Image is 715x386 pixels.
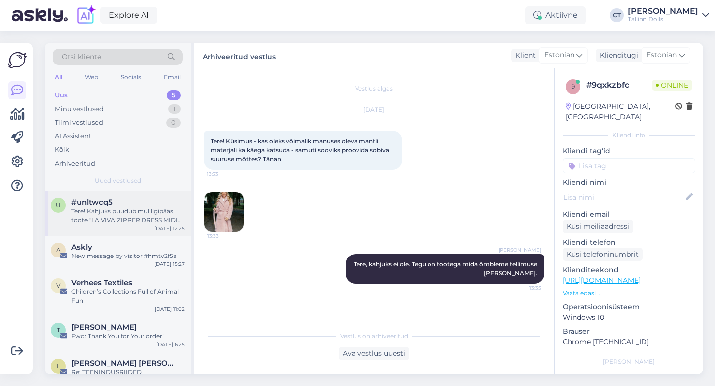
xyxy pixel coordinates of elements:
[204,192,244,232] img: Attachment
[563,131,695,140] div: Kliendi info
[504,284,541,292] span: 13:35
[628,15,698,23] div: Tallinn Dolls
[55,104,104,114] div: Minu vestlused
[563,146,695,156] p: Kliendi tag'id
[646,50,677,61] span: Estonian
[57,362,60,370] span: L
[156,341,185,348] div: [DATE] 6:25
[563,372,695,383] p: Märkmed
[55,131,91,141] div: AI Assistent
[563,357,695,366] div: [PERSON_NAME]
[628,7,698,15] div: [PERSON_NAME]
[563,312,695,322] p: Windows 10
[204,84,544,93] div: Vestlus algas
[83,71,100,84] div: Web
[207,232,244,240] span: 13:33
[55,90,68,100] div: Uus
[563,337,695,347] p: Chrome [TECHNICAL_ID]
[563,302,695,312] p: Operatsioonisüsteem
[71,287,185,305] div: Children’s Collections Full of Animal Fun
[511,50,536,61] div: Klient
[71,243,92,252] span: Askly
[62,52,101,62] span: Otsi kliente
[563,248,643,261] div: Küsi telefoninumbrit
[563,289,695,298] p: Vaata edasi ...
[340,332,408,341] span: Vestlus on arhiveeritud
[154,260,185,268] div: [DATE] 15:27
[563,265,695,275] p: Klienditeekond
[563,220,633,233] div: Küsi meiliaadressi
[55,118,103,128] div: Tiimi vestlused
[563,276,641,285] a: [URL][DOMAIN_NAME]
[162,71,183,84] div: Email
[71,278,132,287] span: Verhees Textiles
[8,51,27,69] img: Askly Logo
[56,282,60,289] span: V
[119,71,143,84] div: Socials
[204,105,544,114] div: [DATE]
[71,332,185,341] div: Fwd: Thank You for Your order!
[563,192,684,203] input: Lisa nimi
[71,198,113,207] span: #unltwcq5
[563,326,695,337] p: Brauser
[628,7,709,23] a: [PERSON_NAME]Tallinn Dolls
[71,252,185,260] div: New message by visitor #hmtv2f5a
[203,49,276,62] label: Arhiveeritud vestlus
[563,158,695,173] input: Lisa tag
[586,79,652,91] div: # 9qxkzbfc
[525,6,586,24] div: Aktiivne
[154,225,185,232] div: [DATE] 12:25
[563,237,695,248] p: Kliendi telefon
[56,246,61,254] span: A
[56,201,61,209] span: u
[339,347,409,360] div: Ava vestlus uuesti
[168,104,181,114] div: 1
[596,50,638,61] div: Klienditugi
[71,323,137,332] span: Tatjana Vürst
[207,170,244,178] span: 13:33
[155,305,185,313] div: [DATE] 11:02
[95,176,141,185] span: Uued vestlused
[55,145,69,155] div: Kõik
[563,177,695,188] p: Kliendi nimi
[57,326,60,334] span: T
[610,8,624,22] div: CT
[563,209,695,220] p: Kliendi email
[499,246,541,254] span: [PERSON_NAME]
[55,159,95,169] div: Arhiveeritud
[71,359,175,368] span: Liisa Timmi
[354,260,539,277] span: Tere, kahjuks ei ole. Tegu on tootega mida õmbleme tellimuse [PERSON_NAME].
[544,50,574,61] span: Estonian
[100,7,157,24] a: Explore AI
[211,137,391,163] span: Tere! Küsimus - kas oleks võimalik manuses oleva mantli materjali ka käega katsuda - samuti soovi...
[167,90,181,100] div: 5
[75,5,96,26] img: explore-ai
[572,83,575,90] span: 9
[166,118,181,128] div: 0
[71,207,185,225] div: Tere! Kahjuks puudub mul ligipääs toote "LA VIVA ZIPPER DRESS MIDI GREEN" XXS suuruse täpsetele m...
[566,101,675,122] div: [GEOGRAPHIC_DATA], [GEOGRAPHIC_DATA]
[71,368,185,377] div: Re: TEENINDUSRIIDED
[652,80,692,91] span: Online
[53,71,64,84] div: All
